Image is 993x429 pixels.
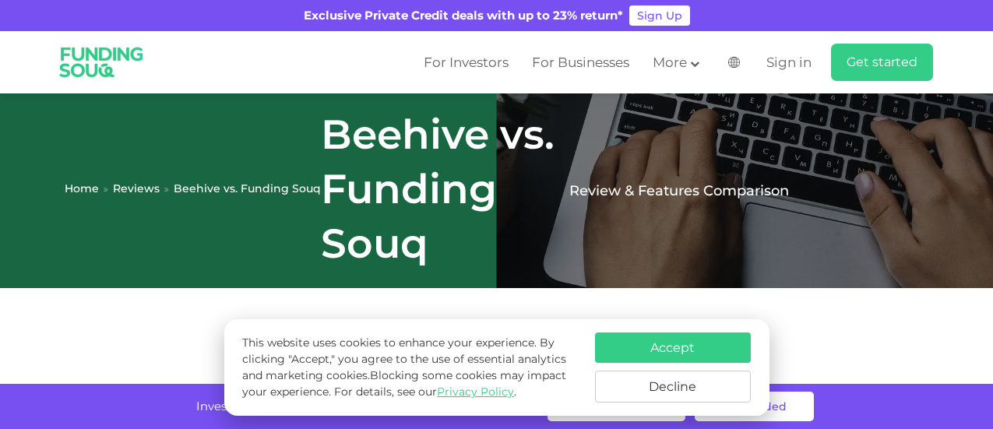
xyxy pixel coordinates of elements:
img: Logo [49,34,154,90]
a: Home [65,181,99,195]
span: Get started [847,55,917,69]
a: Reviews [113,181,160,195]
div: Review & Features Comparison [569,181,789,202]
div: Exclusive Private Credit deals with up to 23% return* [304,7,623,25]
a: Privacy Policy [437,385,514,399]
a: For Businesses [528,50,633,76]
span: Invest with no hidden fees and get returns of up to [196,399,490,413]
div: Beehive vs. Funding Souq [174,181,321,197]
button: Decline [595,371,751,403]
span: Blocking some cookies may impact your experience. [242,368,566,399]
p: This website uses cookies to enhance your experience. By clicking "Accept," you agree to the use ... [242,335,579,400]
h1: Beehive vs. Funding Souq [321,107,570,271]
a: Sign in [762,50,812,76]
a: Sign Up [629,5,690,26]
span: Sign in [766,55,812,70]
img: SA Flag [728,57,740,68]
button: Accept [595,332,751,363]
span: For details, see our . [334,385,516,399]
a: For Investors [420,50,512,76]
span: More [653,55,687,70]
